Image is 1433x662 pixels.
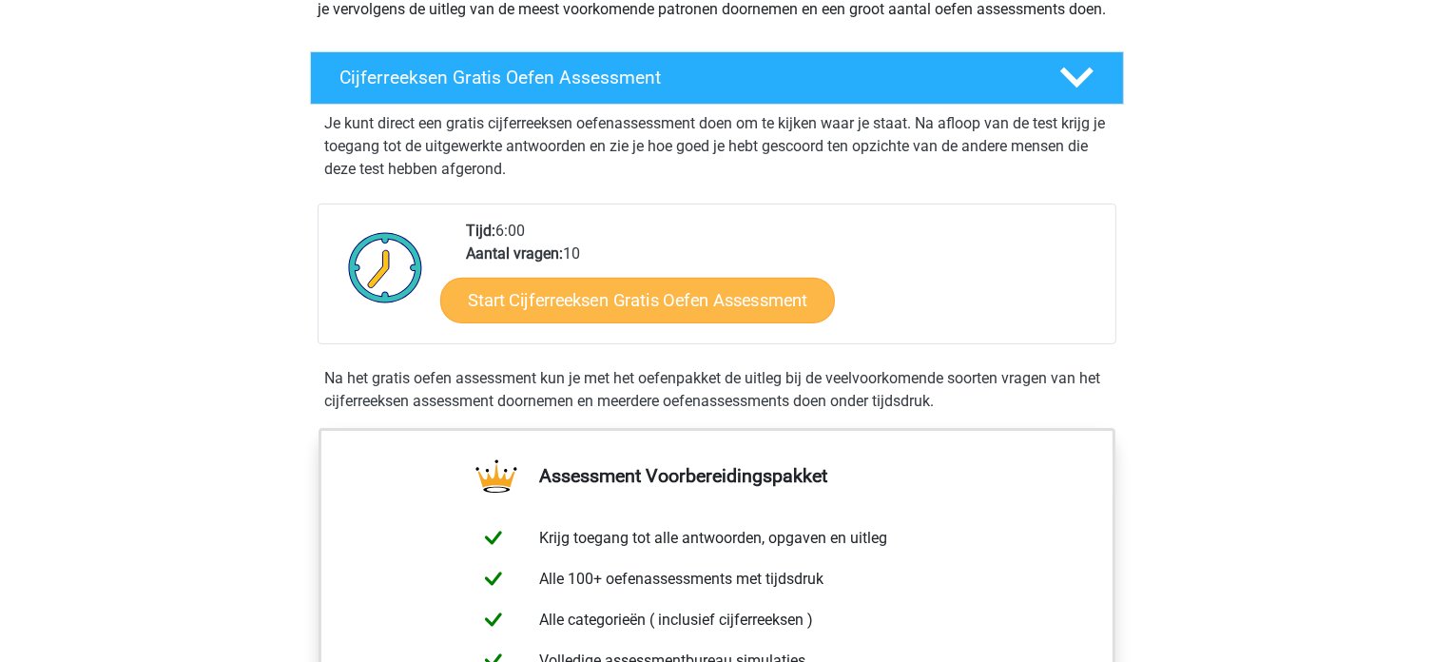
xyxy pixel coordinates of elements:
h4: Cijferreeksen Gratis Oefen Assessment [340,67,1029,88]
a: Cijferreeksen Gratis Oefen Assessment [302,51,1132,105]
div: 6:00 10 [452,220,1114,343]
img: Klok [338,220,434,315]
a: Start Cijferreeksen Gratis Oefen Assessment [440,277,835,322]
b: Aantal vragen: [466,244,563,263]
p: Je kunt direct een gratis cijferreeksen oefenassessment doen om te kijken waar je staat. Na afloo... [325,112,1109,181]
div: Na het gratis oefen assessment kun je met het oefenpakket de uitleg bij de veelvoorkomende soorte... [318,367,1116,413]
b: Tijd: [466,222,495,240]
